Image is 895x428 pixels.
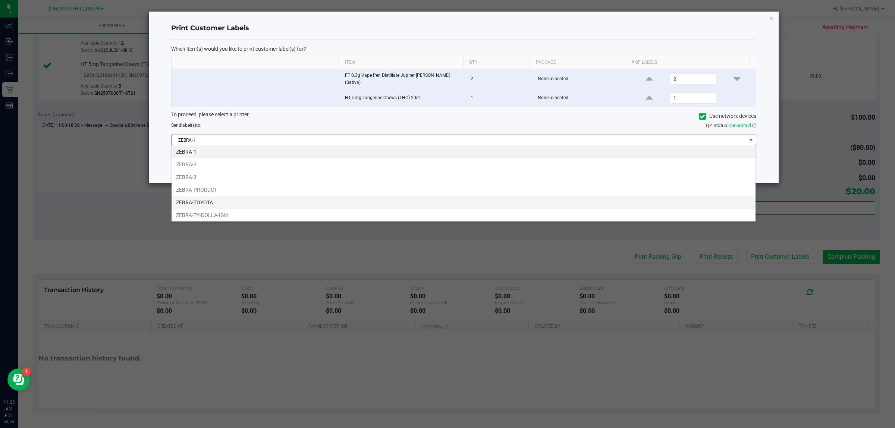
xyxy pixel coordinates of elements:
[166,111,762,122] div: To proceed, please select a printer.
[172,196,756,209] li: ZEBRA-TOYOTA
[340,69,466,89] td: FT 0.3g Vape Pen Distillate Jupiter [PERSON_NAME] (Sativa)
[172,158,756,171] li: ZEBRA-2
[171,45,756,52] p: Which item(s) would you like to print customer label(s) for?
[171,23,756,33] h4: Print Customer Labels
[22,367,31,376] iframe: Resource center unread badge
[699,112,756,120] label: Use network devices
[172,209,756,221] li: ZEBRA-TY-DOLLA-IGN
[728,123,751,128] span: Connected
[172,145,756,158] li: ZEBRA-1
[340,89,466,107] td: HT 5mg Tangerine Chews (THC) 20ct
[172,183,756,196] li: ZEBRA-PRODUCT
[172,171,756,183] li: ZEBRA-3
[463,56,530,69] th: Qty
[181,123,196,128] span: label(s)
[7,368,30,391] iframe: Resource center
[172,135,747,145] span: ZEBRA-1
[530,56,625,69] th: Package
[706,123,756,128] span: QZ Status:
[533,69,630,89] td: None allocated
[339,56,463,69] th: Item
[625,56,750,69] th: # of labels
[533,89,630,107] td: None allocated
[171,123,201,128] span: Send to:
[466,89,534,107] td: 1
[466,69,534,89] td: 2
